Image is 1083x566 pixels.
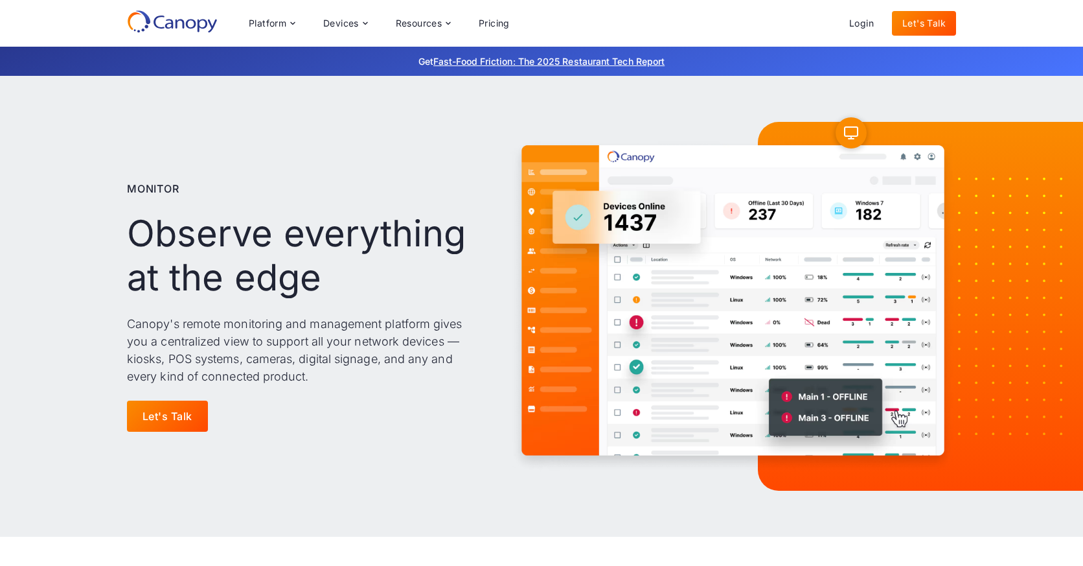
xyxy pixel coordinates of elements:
a: Fast-Food Friction: The 2025 Restaurant Tech Report [433,56,665,67]
a: Let's Talk [127,401,208,432]
a: Let's Talk [892,11,956,36]
div: Devices [323,19,359,28]
p: Get [224,54,859,68]
p: Monitor [127,181,179,196]
p: Canopy's remote monitoring and management platform gives you a centralized view to support all yo... [127,315,484,385]
h1: Observe everything at the edge [127,212,484,299]
div: Resources [396,19,442,28]
div: Platform [249,19,286,28]
a: Pricing [468,11,520,36]
a: Login [839,11,884,36]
